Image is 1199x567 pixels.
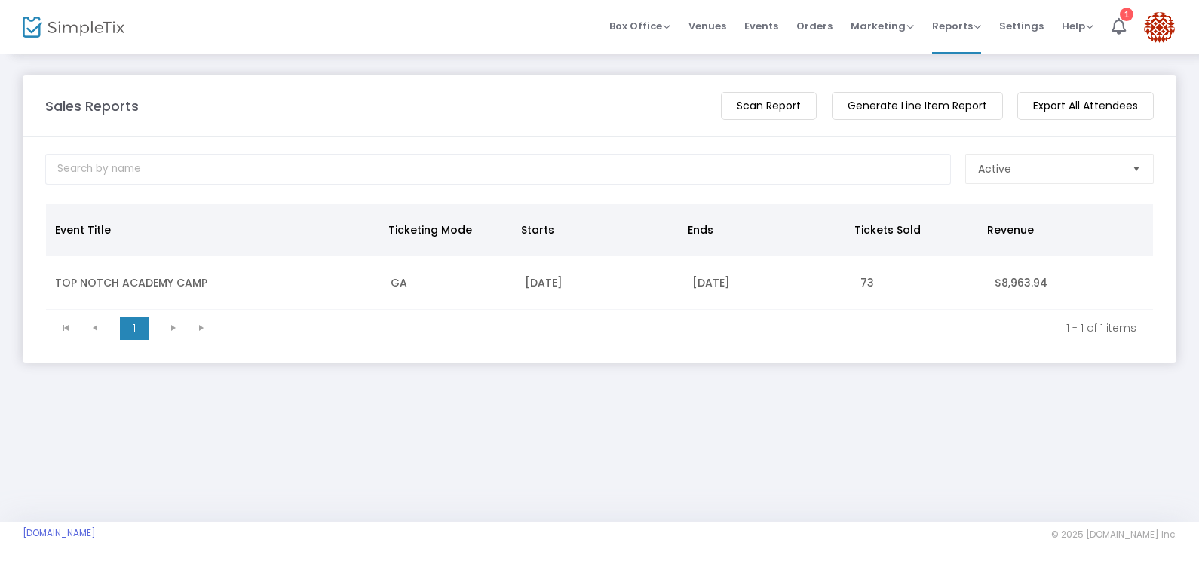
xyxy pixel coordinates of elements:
[609,19,670,33] span: Box Office
[845,204,979,256] th: Tickets Sold
[46,204,379,256] th: Event Title
[744,7,778,45] span: Events
[45,154,951,185] input: Search by name
[932,19,981,33] span: Reports
[120,317,149,339] span: Page 1
[683,256,851,310] td: [DATE]
[1062,19,1093,33] span: Help
[851,256,986,310] td: 73
[46,204,1153,310] div: Data table
[796,7,833,45] span: Orders
[516,256,683,310] td: [DATE]
[679,204,845,256] th: Ends
[46,256,382,310] td: TOP NOTCH ACADEMY CAMP
[999,7,1044,45] span: Settings
[1120,8,1133,21] div: 1
[45,96,139,116] m-panel-title: Sales Reports
[1051,529,1176,541] span: © 2025 [DOMAIN_NAME] Inc.
[987,222,1034,238] span: Revenue
[851,19,914,33] span: Marketing
[986,256,1153,310] td: $8,963.94
[978,161,1011,176] span: Active
[1017,92,1154,120] m-button: Export All Attendees
[23,527,96,539] a: [DOMAIN_NAME]
[379,204,513,256] th: Ticketing Mode
[721,92,817,120] m-button: Scan Report
[512,204,679,256] th: Starts
[688,7,726,45] span: Venues
[382,256,516,310] td: GA
[227,320,1136,336] kendo-pager-info: 1 - 1 of 1 items
[1126,155,1147,183] button: Select
[832,92,1003,120] m-button: Generate Line Item Report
